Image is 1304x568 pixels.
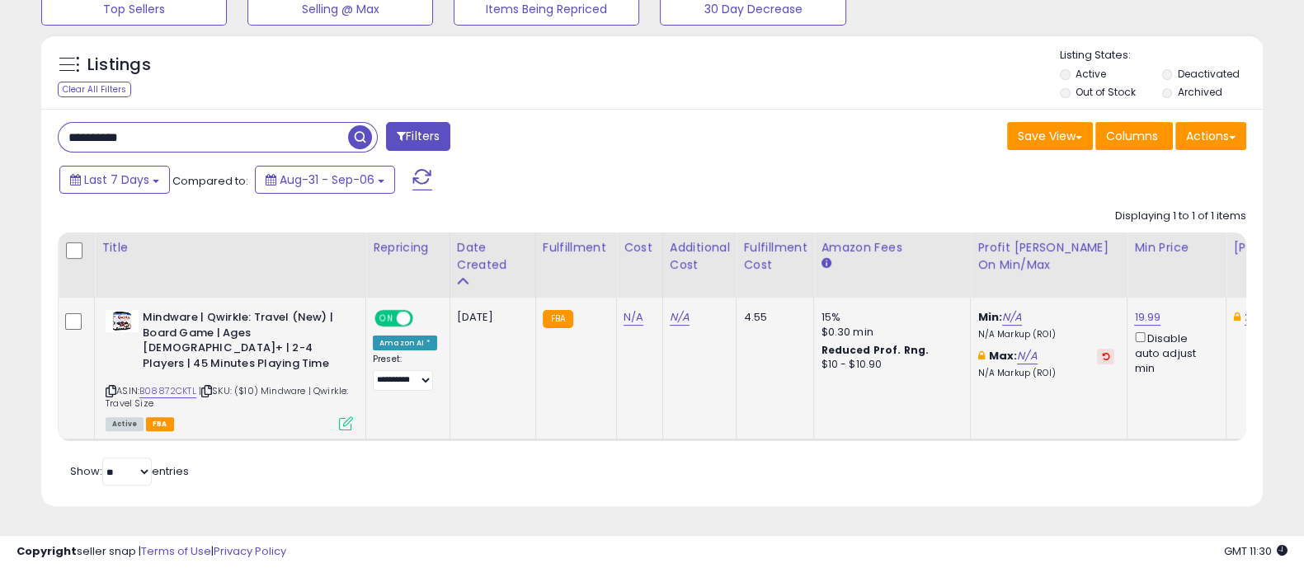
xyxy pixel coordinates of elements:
a: Terms of Use [141,543,211,559]
a: N/A [624,309,643,326]
div: Displaying 1 to 1 of 1 items [1115,209,1246,224]
small: Amazon Fees. [821,256,831,271]
span: Aug-31 - Sep-06 [280,171,374,188]
label: Active [1076,67,1106,81]
div: Disable auto adjust min [1134,329,1213,376]
span: FBA [146,417,174,431]
a: N/A [1017,348,1037,364]
span: All listings currently available for purchase on Amazon [106,417,144,431]
span: OFF [411,312,437,326]
button: Last 7 Days [59,166,170,194]
span: | SKU: ($10) Mindware | Qwirkle: Travel Size [106,384,348,409]
img: 416xeap+nmL._SL40_.jpg [106,310,139,332]
span: Columns [1106,128,1158,144]
span: 2025-09-14 11:30 GMT [1224,543,1288,559]
div: Clear All Filters [58,82,131,97]
div: Min Price [1134,239,1219,256]
button: Actions [1175,122,1246,150]
div: Title [101,239,359,256]
p: N/A Markup (ROI) [977,368,1114,379]
small: FBA [543,310,573,328]
span: Compared to: [172,173,248,189]
div: 15% [821,310,958,325]
button: Save View [1007,122,1093,150]
button: Filters [386,122,450,151]
button: Aug-31 - Sep-06 [255,166,395,194]
b: Mindware | Qwirkle: Travel (New) | Board Game | Ages [DEMOGRAPHIC_DATA]+ | 2-4 Players | 45 Minut... [143,310,343,375]
span: Show: entries [70,463,189,479]
b: Min: [977,309,1002,325]
span: ON [376,312,397,326]
div: Additional Cost [670,239,730,274]
div: Date Created [457,239,529,274]
th: The percentage added to the cost of goods (COGS) that forms the calculator for Min & Max prices. [971,232,1127,298]
a: 19.99 [1134,309,1160,326]
div: Repricing [373,239,443,256]
div: seller snap | | [16,544,286,560]
b: Max: [989,348,1018,364]
div: Profit [PERSON_NAME] on Min/Max [977,239,1120,274]
div: 4.55 [743,310,801,325]
div: $10 - $10.90 [821,358,958,372]
div: $0.30 min [821,325,958,340]
label: Out of Stock [1076,85,1136,99]
label: Archived [1177,85,1222,99]
span: Last 7 Days [84,171,149,188]
div: Cost [624,239,656,256]
b: Reduced Prof. Rng. [821,343,929,357]
a: B08872CKTL [139,384,196,398]
div: Amazon AI * [373,336,437,350]
p: N/A Markup (ROI) [977,329,1114,340]
a: 25.00 [1245,309,1274,326]
div: Preset: [373,354,437,390]
strong: Copyright [16,543,77,559]
a: N/A [1002,309,1022,326]
a: Privacy Policy [214,543,286,559]
a: N/A [670,309,690,326]
div: [DATE] [457,310,523,325]
button: Columns [1095,122,1173,150]
div: ASIN: [106,310,353,429]
div: Fulfillment Cost [743,239,807,274]
p: Listing States: [1060,48,1263,63]
h5: Listings [87,54,151,77]
div: Amazon Fees [821,239,963,256]
div: Fulfillment [543,239,610,256]
label: Deactivated [1177,67,1239,81]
